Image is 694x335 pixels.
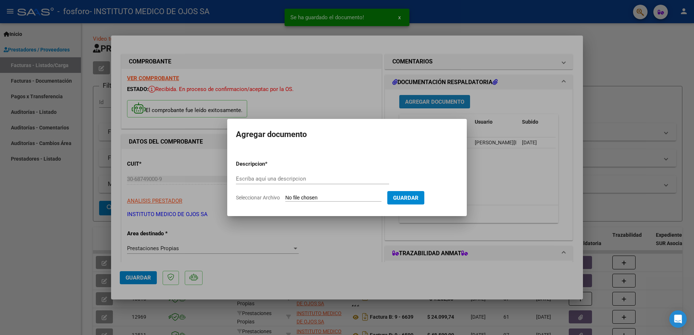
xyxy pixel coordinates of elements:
[393,195,419,201] span: Guardar
[236,128,458,141] h2: Agregar documento
[387,191,424,204] button: Guardar
[236,195,280,200] span: Seleccionar Archivo
[236,160,303,168] p: Descripcion
[669,310,687,328] div: Open Intercom Messenger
